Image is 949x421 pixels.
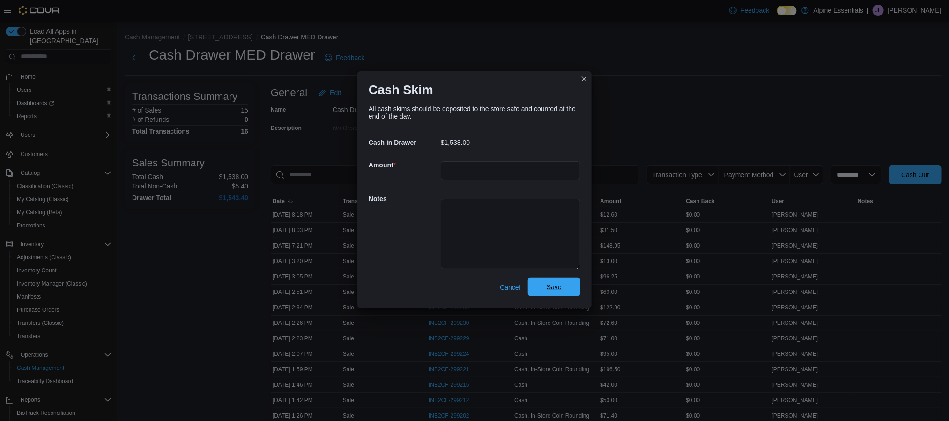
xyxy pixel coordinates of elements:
[441,139,470,146] p: $1,538.00
[500,283,520,292] span: Cancel
[528,278,580,296] button: Save
[369,105,580,120] div: All cash skims should be deposited to the store safe and counted at the end of the day.
[578,73,590,84] button: Closes this modal window
[496,278,524,297] button: Cancel
[369,133,439,152] h5: Cash in Drawer
[369,83,433,98] h1: Cash Skim
[369,156,439,174] h5: Amount
[547,282,562,292] span: Save
[369,189,439,208] h5: Notes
